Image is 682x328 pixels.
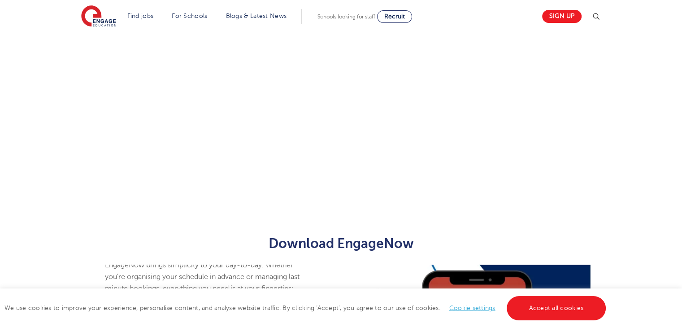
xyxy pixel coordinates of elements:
[507,296,606,320] a: Accept all cookies
[226,13,287,19] a: Blogs & Latest News
[542,10,582,23] a: Sign up
[384,13,405,20] span: Recruit
[317,13,375,20] span: Schools looking for staff
[81,5,116,28] img: Engage Education
[172,13,207,19] a: For Schools
[449,305,495,311] a: Cookie settings
[105,235,305,294] p: Created specifically for teachers and support staff, EngageNow brings simplicity to your day-to-d...
[121,236,561,251] h2: Download EngageNow
[127,13,154,19] a: Find jobs
[377,10,412,23] a: Recruit
[4,305,608,311] span: We use cookies to improve your experience, personalise content, and analyse website traffic. By c...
